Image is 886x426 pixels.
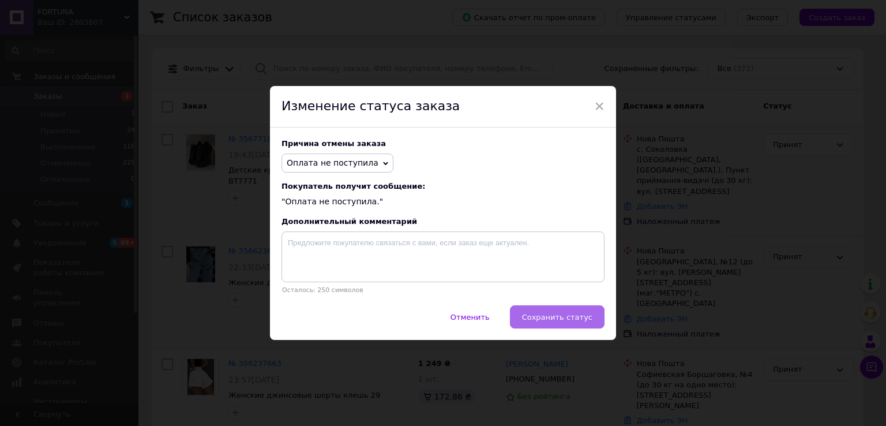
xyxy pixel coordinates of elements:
div: "Оплата не поступила." [281,182,605,208]
span: Оплата не поступила [287,158,378,167]
button: Сохранить статус [510,305,605,328]
div: Причина отмены заказа [281,139,605,148]
div: Изменение статуса заказа [270,86,616,128]
span: Отменить [450,313,490,322]
span: Сохранить статус [522,313,592,322]
span: Покупатель получит сообщение: [281,182,605,190]
span: × [594,96,605,116]
p: Осталось: 250 символов [281,286,605,294]
button: Отменить [438,305,502,328]
div: Дополнительный комментарий [281,217,605,226]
